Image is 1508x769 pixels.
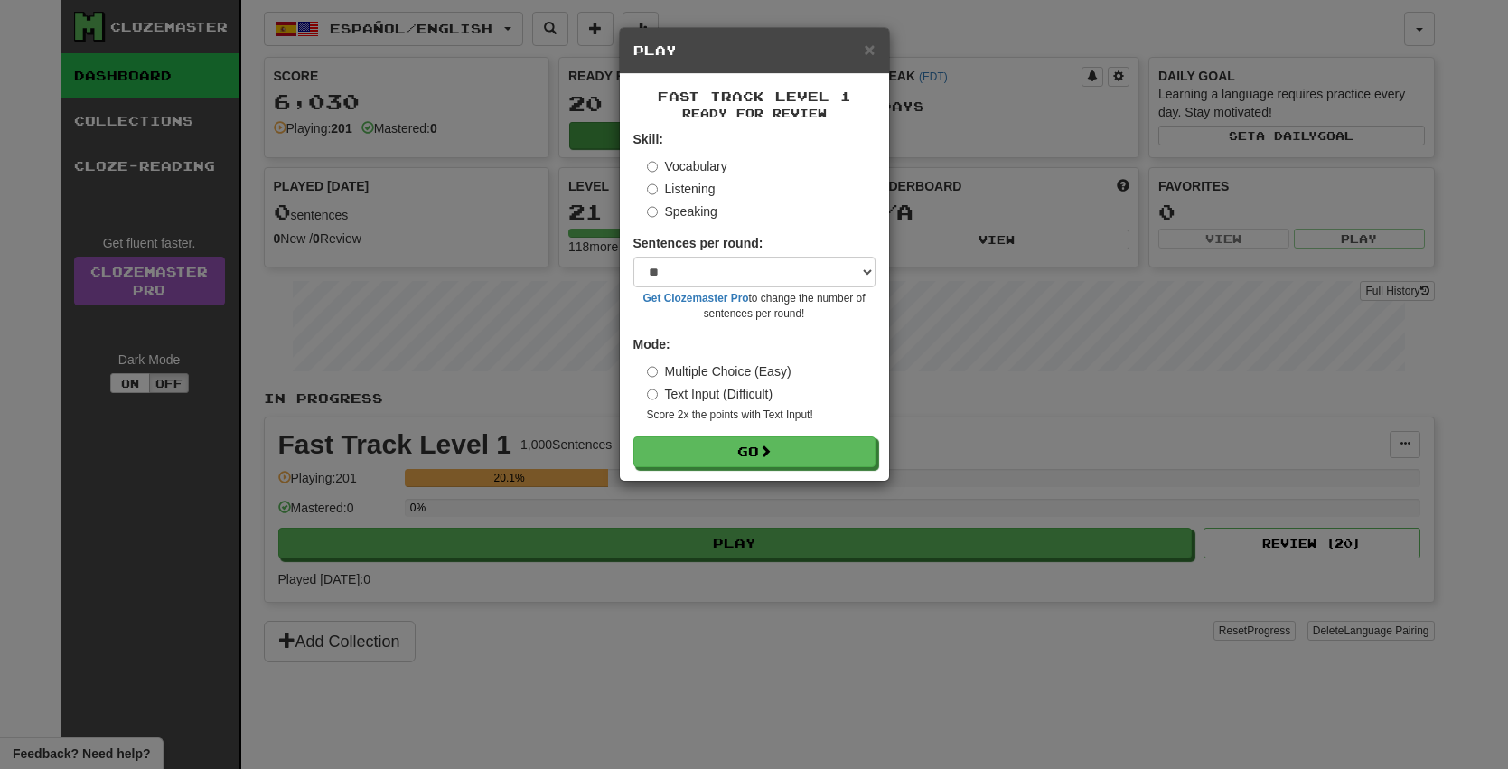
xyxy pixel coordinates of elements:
[633,42,876,60] h5: Play
[864,39,875,60] span: ×
[647,408,876,423] small: Score 2x the points with Text Input !
[647,362,791,380] label: Multiple Choice (Easy)
[647,161,659,173] input: Vocabulary
[643,292,749,305] a: Get Clozemaster Pro
[647,180,716,198] label: Listening
[647,202,717,220] label: Speaking
[864,40,875,59] button: Close
[647,206,659,218] input: Speaking
[633,291,876,322] small: to change the number of sentences per round!
[647,183,659,195] input: Listening
[633,337,670,352] strong: Mode:
[633,234,763,252] label: Sentences per round:
[647,366,659,378] input: Multiple Choice (Easy)
[647,385,773,403] label: Text Input (Difficult)
[633,436,876,467] button: Go
[658,89,851,104] span: Fast Track Level 1
[633,132,663,146] strong: Skill:
[647,157,727,175] label: Vocabulary
[647,389,659,400] input: Text Input (Difficult)
[633,106,876,121] small: Ready for Review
